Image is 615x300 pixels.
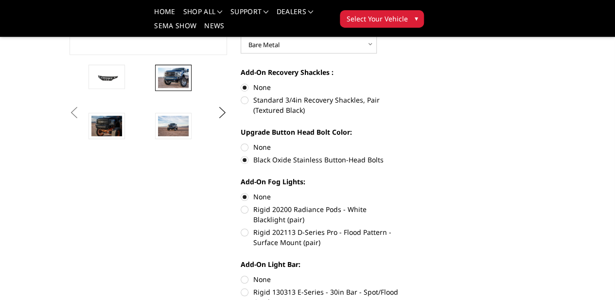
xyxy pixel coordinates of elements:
img: 2017-2022 Ford F250-350 - Freedom Series - Base Front Bumper (non-winch) [158,116,189,136]
label: None [241,142,399,152]
label: Standard 3/4in Recovery Shackles, Pair (Textured Black) [241,95,399,115]
button: Next [215,106,229,120]
label: Black Oxide Stainless Button-Head Bolts [241,155,399,165]
label: Add-On Recovery Shackles : [241,67,399,77]
a: SEMA Show [154,22,196,36]
a: News [204,22,224,36]
label: None [241,82,399,92]
label: Rigid 20200 Radiance Pods - White Blacklight (pair) [241,204,399,225]
a: Dealers [277,8,314,22]
label: None [241,274,399,284]
span: Select Your Vehicle [346,14,407,24]
button: Select Your Vehicle [340,10,424,28]
a: Support [230,8,269,22]
img: 2017-2022 Ford F250-350 - Freedom Series - Base Front Bumper (non-winch) [91,70,122,84]
label: None [241,192,399,202]
label: Rigid 202113 D-Series Pro - Flood Pattern - Surface Mount (pair) [241,227,399,247]
label: Add-On Fog Lights: [241,176,399,187]
span: ▾ [414,13,418,23]
label: Upgrade Button Head Bolt Color: [241,127,399,137]
button: Previous [67,106,82,120]
a: shop all [183,8,223,22]
a: Home [154,8,175,22]
img: 2017-2022 Ford F250-350 - Freedom Series - Base Front Bumper (non-winch) [158,68,189,88]
img: 2017-2022 Ford F250-350 - Freedom Series - Base Front Bumper (non-winch) [91,116,122,136]
label: Add-On Light Bar: [241,259,399,269]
